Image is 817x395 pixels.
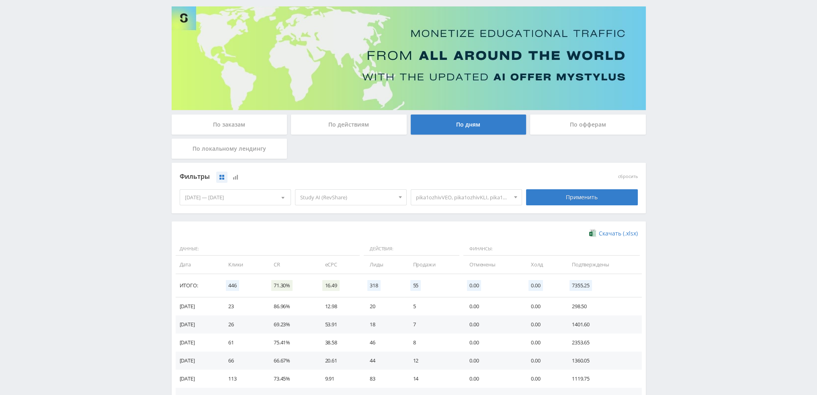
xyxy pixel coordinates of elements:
[530,115,646,135] div: По офферам
[180,171,522,183] div: Фильтры
[523,315,564,334] td: 0.00
[220,297,266,315] td: 23
[405,256,461,274] td: Продажи
[176,256,220,274] td: Дата
[322,280,339,291] span: 16.49
[362,370,405,388] td: 83
[461,256,523,274] td: Отменены
[317,315,362,334] td: 53.91
[523,256,564,274] td: Холд
[180,190,291,205] div: [DATE] — [DATE]
[317,334,362,352] td: 38.58
[176,315,220,334] td: [DATE]
[523,352,564,370] td: 0.00
[362,297,405,315] td: 20
[589,229,596,237] img: xlsx
[172,139,287,159] div: По локальному лендингу
[410,280,421,291] span: 55
[176,297,220,315] td: [DATE]
[266,256,317,274] td: CR
[405,297,461,315] td: 5
[362,256,405,274] td: Лиды
[523,297,564,315] td: 0.00
[564,370,642,388] td: 1119.75
[300,190,394,205] span: Study AI (RevShare)
[176,352,220,370] td: [DATE]
[220,352,266,370] td: 66
[362,334,405,352] td: 46
[528,280,543,291] span: 0.00
[564,297,642,315] td: 298.50
[599,230,638,237] span: Скачать (.xlsx)
[266,297,317,315] td: 86.96%
[461,352,523,370] td: 0.00
[564,334,642,352] td: 2353.65
[564,352,642,370] td: 1360.05
[564,315,642,334] td: 1401.60
[176,242,360,256] span: Данные:
[461,334,523,352] td: 0.00
[364,242,459,256] span: Действия:
[461,315,523,334] td: 0.00
[569,280,592,291] span: 7355.25
[317,256,362,274] td: eCPC
[266,370,317,388] td: 73.45%
[461,297,523,315] td: 0.00
[523,370,564,388] td: 0.00
[463,242,640,256] span: Финансы:
[405,370,461,388] td: 14
[523,334,564,352] td: 0.00
[362,352,405,370] td: 44
[220,370,266,388] td: 113
[362,315,405,334] td: 18
[172,115,287,135] div: По заказам
[405,334,461,352] td: 8
[271,280,293,291] span: 71.30%
[405,315,461,334] td: 7
[317,352,362,370] td: 20.61
[317,370,362,388] td: 9.91
[367,280,381,291] span: 318
[589,229,637,237] a: Скачать (.xlsx)
[220,315,266,334] td: 26
[226,280,239,291] span: 446
[220,334,266,352] td: 61
[564,256,642,274] td: Подтверждены
[467,280,481,291] span: 0.00
[220,256,266,274] td: Клики
[526,189,638,205] div: Применить
[317,297,362,315] td: 12.98
[266,334,317,352] td: 75.41%
[176,274,220,297] td: Итого:
[176,334,220,352] td: [DATE]
[266,315,317,334] td: 69.23%
[405,352,461,370] td: 12
[291,115,407,135] div: По действиям
[416,190,510,205] span: pika1ozhivVEO, pika1ozhivKLI, pika1ozhivAN
[461,370,523,388] td: 0.00
[172,6,646,110] img: Banner
[176,370,220,388] td: [DATE]
[266,352,317,370] td: 66.67%
[411,115,526,135] div: По дням
[618,174,638,179] button: сбросить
